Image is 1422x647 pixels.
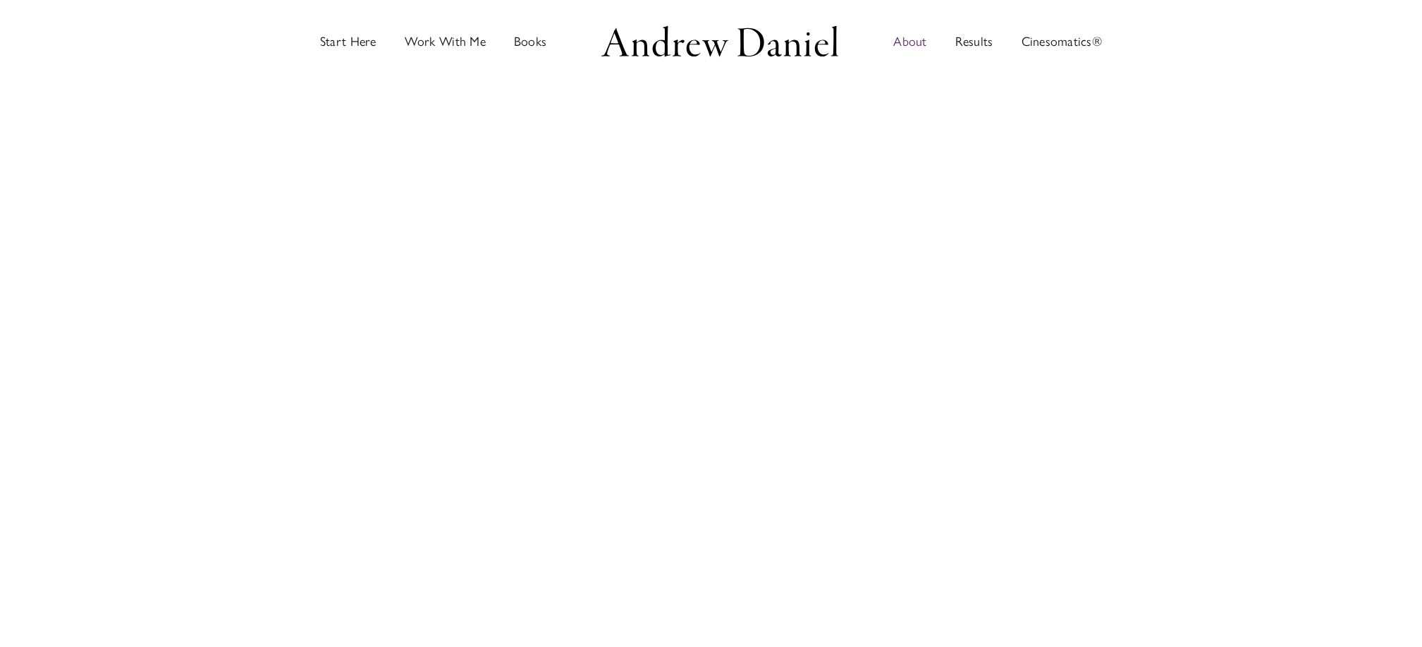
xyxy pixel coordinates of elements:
[596,22,843,61] img: Andrew Daniel Logo
[893,3,926,80] a: About
[1022,3,1103,80] a: Cinesomatics®
[514,3,546,80] a: Discover books written by Andrew Daniel
[1022,35,1103,48] span: Cinesomatics®
[320,3,376,80] a: Start Here
[405,35,486,48] span: Work With Me
[405,3,486,80] a: Work with Andrew in groups or private sessions
[514,35,546,48] span: Books
[955,35,993,48] span: Results
[893,35,926,48] span: About
[320,35,376,48] span: Start Here
[955,3,993,80] a: Results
